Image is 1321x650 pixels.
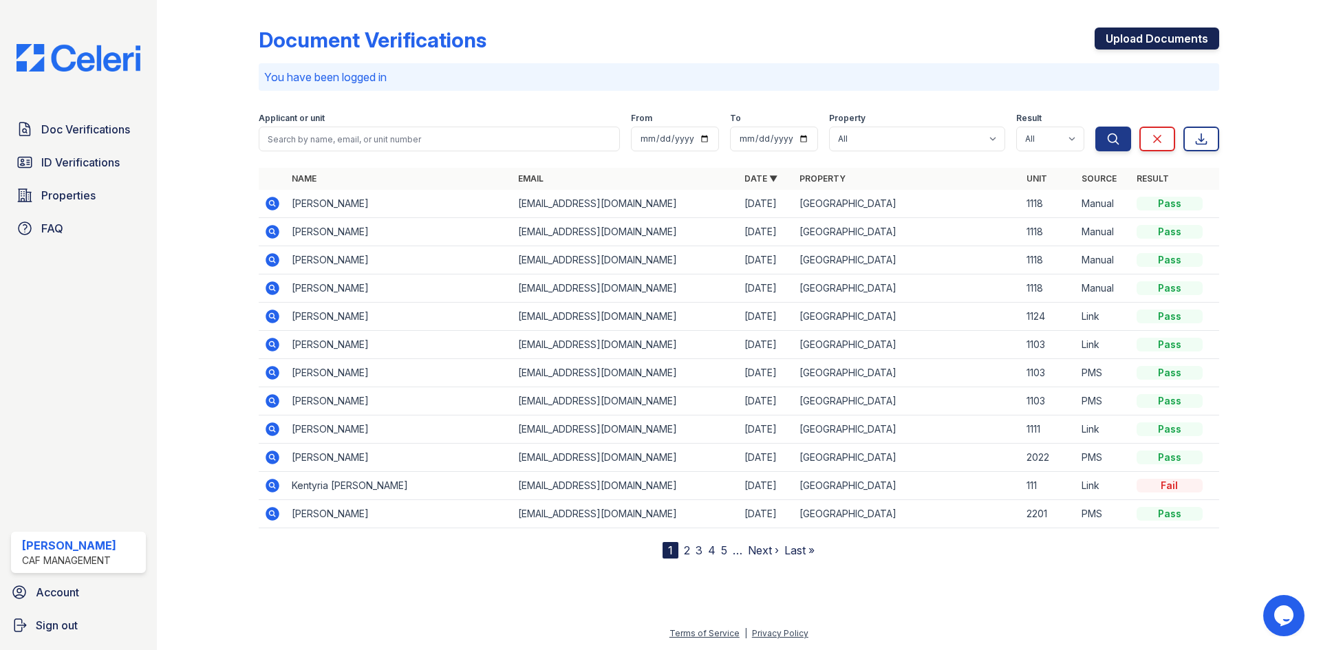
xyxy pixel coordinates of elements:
td: [DATE] [739,190,794,218]
td: PMS [1076,359,1131,387]
td: [EMAIL_ADDRESS][DOMAIN_NAME] [513,190,739,218]
td: [DATE] [739,415,794,444]
td: [PERSON_NAME] [286,331,513,359]
td: 1118 [1021,246,1076,274]
label: Applicant or unit [259,113,325,124]
td: [PERSON_NAME] [286,218,513,246]
a: FAQ [11,215,146,242]
div: Pass [1137,310,1203,323]
a: 2 [684,543,690,557]
td: [DATE] [739,387,794,415]
td: [EMAIL_ADDRESS][DOMAIN_NAME] [513,444,739,472]
td: Manual [1076,190,1131,218]
div: Pass [1137,394,1203,408]
td: [EMAIL_ADDRESS][DOMAIN_NAME] [513,387,739,415]
td: Link [1076,331,1131,359]
span: Account [36,584,79,600]
td: 2201 [1021,500,1076,528]
td: [DATE] [739,444,794,472]
a: ID Verifications [11,149,146,176]
div: | [744,628,747,638]
td: [PERSON_NAME] [286,387,513,415]
span: FAQ [41,220,63,237]
td: [PERSON_NAME] [286,190,513,218]
a: Last » [784,543,815,557]
td: Link [1076,415,1131,444]
td: PMS [1076,500,1131,528]
td: [EMAIL_ADDRESS][DOMAIN_NAME] [513,274,739,303]
div: Pass [1137,253,1203,267]
td: [GEOGRAPHIC_DATA] [794,415,1020,444]
td: [GEOGRAPHIC_DATA] [794,303,1020,331]
a: Doc Verifications [11,116,146,143]
a: Upload Documents [1095,28,1219,50]
td: 1118 [1021,274,1076,303]
div: CAF Management [22,554,116,567]
td: [EMAIL_ADDRESS][DOMAIN_NAME] [513,500,739,528]
td: [DATE] [739,274,794,303]
a: Name [292,173,316,184]
a: Property [799,173,846,184]
td: Link [1076,472,1131,500]
td: [GEOGRAPHIC_DATA] [794,190,1020,218]
span: ID Verifications [41,154,120,171]
td: [GEOGRAPHIC_DATA] [794,359,1020,387]
td: [PERSON_NAME] [286,444,513,472]
span: Sign out [36,617,78,633]
iframe: chat widget [1263,595,1307,636]
td: [GEOGRAPHIC_DATA] [794,218,1020,246]
td: [PERSON_NAME] [286,359,513,387]
td: [GEOGRAPHIC_DATA] [794,246,1020,274]
div: Fail [1137,479,1203,492]
div: Pass [1137,197,1203,210]
td: Manual [1076,246,1131,274]
td: [GEOGRAPHIC_DATA] [794,444,1020,472]
label: From [631,113,652,124]
a: Email [518,173,544,184]
a: 3 [696,543,702,557]
div: 1 [663,542,678,559]
td: [PERSON_NAME] [286,415,513,444]
td: Link [1076,303,1131,331]
td: [EMAIL_ADDRESS][DOMAIN_NAME] [513,246,739,274]
a: 5 [721,543,727,557]
div: Pass [1137,507,1203,521]
td: [DATE] [739,246,794,274]
td: [EMAIL_ADDRESS][DOMAIN_NAME] [513,303,739,331]
td: PMS [1076,444,1131,472]
div: Pass [1137,422,1203,436]
img: CE_Logo_Blue-a8612792a0a2168367f1c8372b55b34899dd931a85d93a1a3d3e32e68fde9ad4.png [6,44,151,72]
td: 1118 [1021,190,1076,218]
div: Pass [1137,281,1203,295]
td: 1103 [1021,359,1076,387]
td: PMS [1076,387,1131,415]
td: [GEOGRAPHIC_DATA] [794,500,1020,528]
a: Date ▼ [744,173,777,184]
td: [GEOGRAPHIC_DATA] [794,331,1020,359]
td: [PERSON_NAME] [286,500,513,528]
input: Search by name, email, or unit number [259,127,620,151]
span: … [733,542,742,559]
td: [GEOGRAPHIC_DATA] [794,274,1020,303]
a: Properties [11,182,146,209]
td: [EMAIL_ADDRESS][DOMAIN_NAME] [513,415,739,444]
a: Sign out [6,611,151,639]
div: Pass [1137,366,1203,380]
a: Terms of Service [669,628,740,638]
td: [PERSON_NAME] [286,246,513,274]
td: [EMAIL_ADDRESS][DOMAIN_NAME] [513,218,739,246]
label: Property [829,113,866,124]
td: Manual [1076,218,1131,246]
td: [GEOGRAPHIC_DATA] [794,472,1020,500]
td: [DATE] [739,359,794,387]
td: [EMAIL_ADDRESS][DOMAIN_NAME] [513,472,739,500]
td: 1103 [1021,331,1076,359]
a: Next › [748,543,779,557]
td: [DATE] [739,303,794,331]
td: Manual [1076,274,1131,303]
td: 2022 [1021,444,1076,472]
a: 4 [708,543,716,557]
td: [PERSON_NAME] [286,303,513,331]
label: To [730,113,741,124]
